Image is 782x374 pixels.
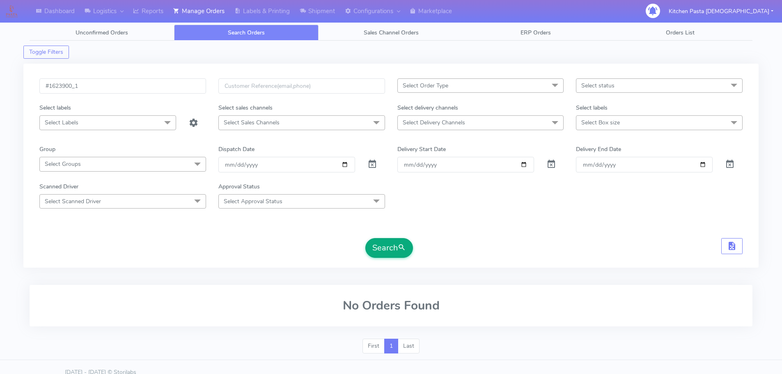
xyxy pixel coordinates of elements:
[365,238,413,258] button: Search
[228,29,265,37] span: Search Orders
[45,119,78,126] span: Select Labels
[576,145,621,154] label: Delivery End Date
[218,103,273,112] label: Select sales channels
[403,82,448,89] span: Select Order Type
[576,103,608,112] label: Select labels
[224,119,280,126] span: Select Sales Channels
[39,103,71,112] label: Select labels
[403,119,465,126] span: Select Delivery Channels
[39,182,78,191] label: Scanned Driver
[45,160,81,168] span: Select Groups
[39,78,206,94] input: Order Id
[218,145,255,154] label: Dispatch Date
[39,145,55,154] label: Group
[30,25,752,41] ul: Tabs
[581,119,620,126] span: Select Box size
[364,29,419,37] span: Sales Channel Orders
[23,46,69,59] button: Toggle Filters
[45,197,101,205] span: Select Scanned Driver
[397,103,458,112] label: Select delivery channels
[521,29,551,37] span: ERP Orders
[397,145,446,154] label: Delivery Start Date
[218,182,260,191] label: Approval Status
[224,197,282,205] span: Select Approval Status
[76,29,128,37] span: Unconfirmed Orders
[666,29,695,37] span: Orders List
[39,299,743,312] h2: No Orders Found
[218,78,385,94] input: Customer Reference(email,phone)
[581,82,615,89] span: Select status
[663,3,780,20] button: Kitchen Pasta [DEMOGRAPHIC_DATA]
[384,339,398,353] a: 1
